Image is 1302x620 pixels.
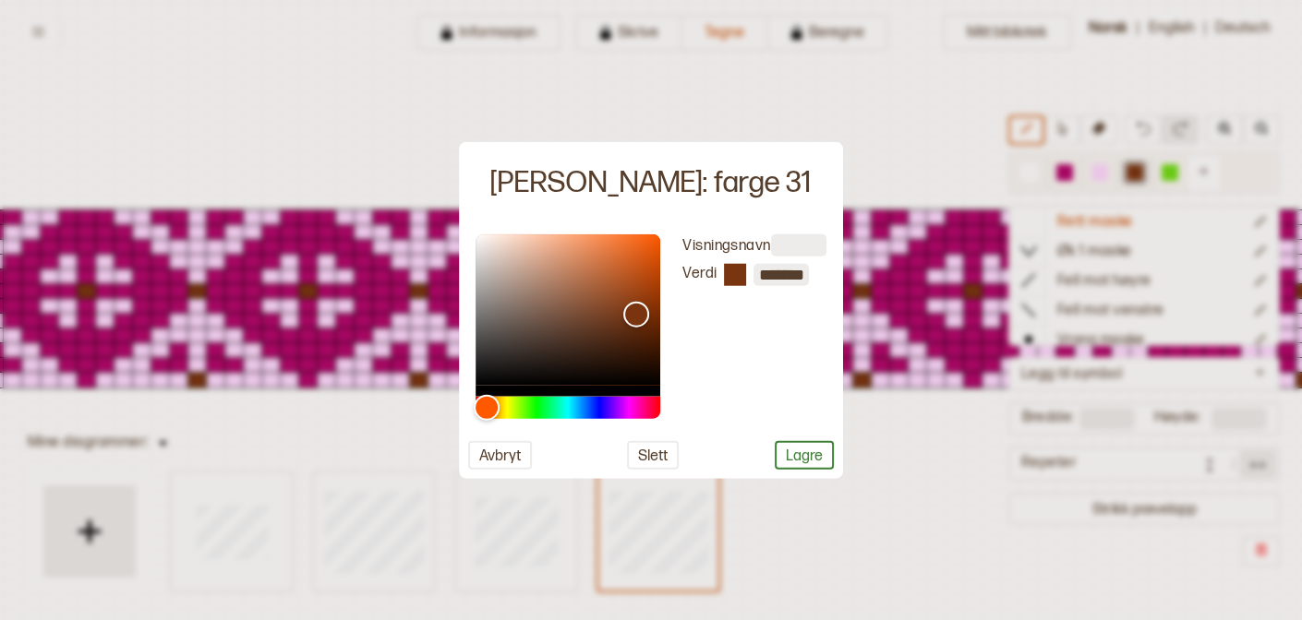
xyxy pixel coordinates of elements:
label: Visningsnavn [682,236,771,254]
label: Verdi [682,265,717,284]
div: [PERSON_NAME]: farge 31 [490,164,812,203]
button: Avbryt [468,440,532,469]
div: Color [476,233,660,385]
div: Hue [476,396,660,418]
button: Slett [627,440,679,469]
button: Lagre [775,440,834,469]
